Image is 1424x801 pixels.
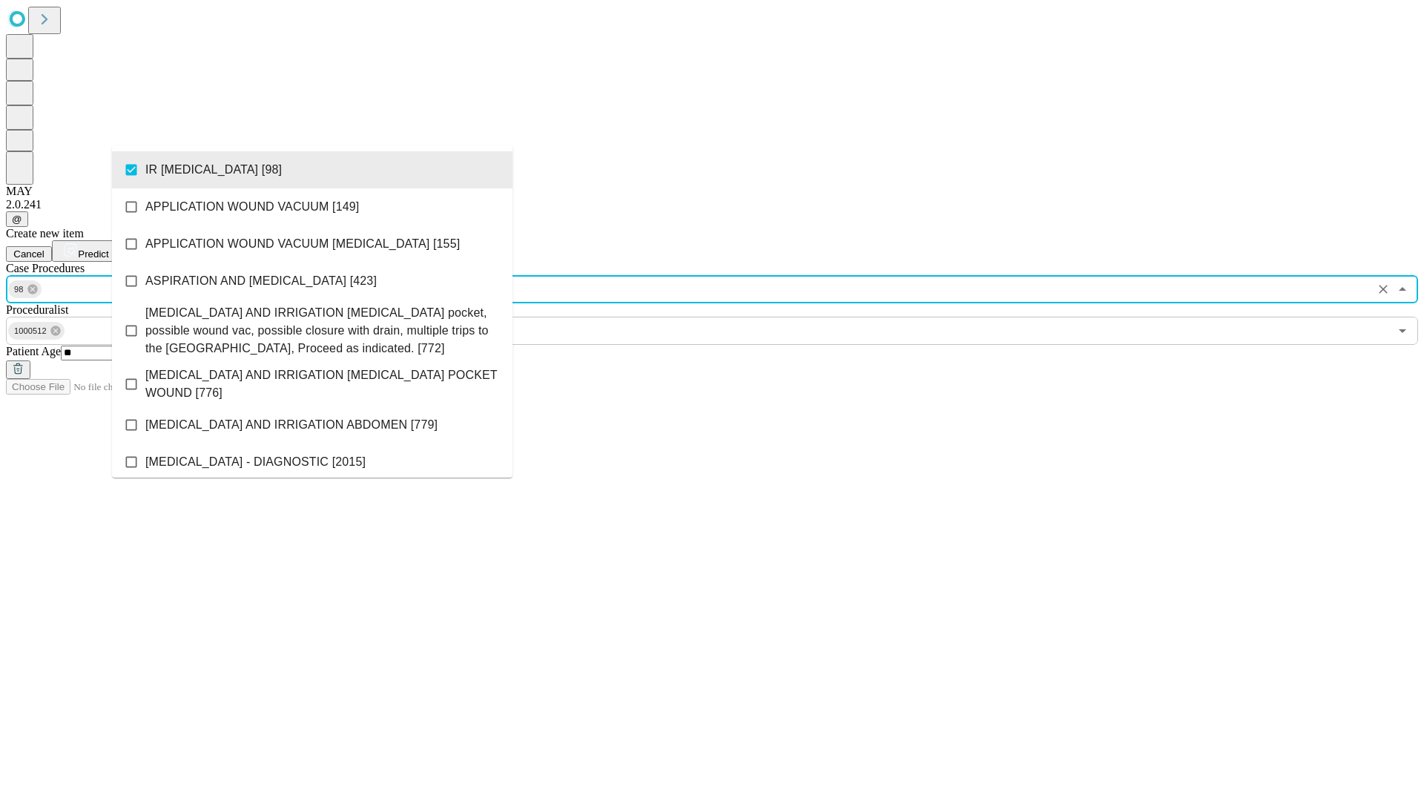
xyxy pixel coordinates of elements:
[145,366,501,402] span: [MEDICAL_DATA] AND IRRIGATION [MEDICAL_DATA] POCKET WOUND [776]
[145,272,377,290] span: ASPIRATION AND [MEDICAL_DATA] [423]
[6,211,28,227] button: @
[145,198,359,216] span: APPLICATION WOUND VACUUM [149]
[8,323,53,340] span: 1000512
[1373,279,1394,300] button: Clear
[78,248,108,260] span: Predict
[145,235,460,253] span: APPLICATION WOUND VACUUM [MEDICAL_DATA] [155]
[6,185,1418,198] div: MAY
[145,416,438,434] span: [MEDICAL_DATA] AND IRRIGATION ABDOMEN [779]
[6,262,85,274] span: Scheduled Procedure
[8,281,30,298] span: 98
[8,280,42,298] div: 98
[13,248,44,260] span: Cancel
[6,198,1418,211] div: 2.0.241
[6,345,61,357] span: Patient Age
[145,161,282,179] span: IR [MEDICAL_DATA] [98]
[1392,320,1413,341] button: Open
[6,303,68,316] span: Proceduralist
[12,214,22,225] span: @
[6,246,52,262] button: Cancel
[1392,279,1413,300] button: Close
[6,227,84,240] span: Create new item
[145,304,501,357] span: [MEDICAL_DATA] AND IRRIGATION [MEDICAL_DATA] pocket, possible wound vac, possible closure with dr...
[145,453,366,471] span: [MEDICAL_DATA] - DIAGNOSTIC [2015]
[52,240,120,262] button: Predict
[8,322,65,340] div: 1000512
